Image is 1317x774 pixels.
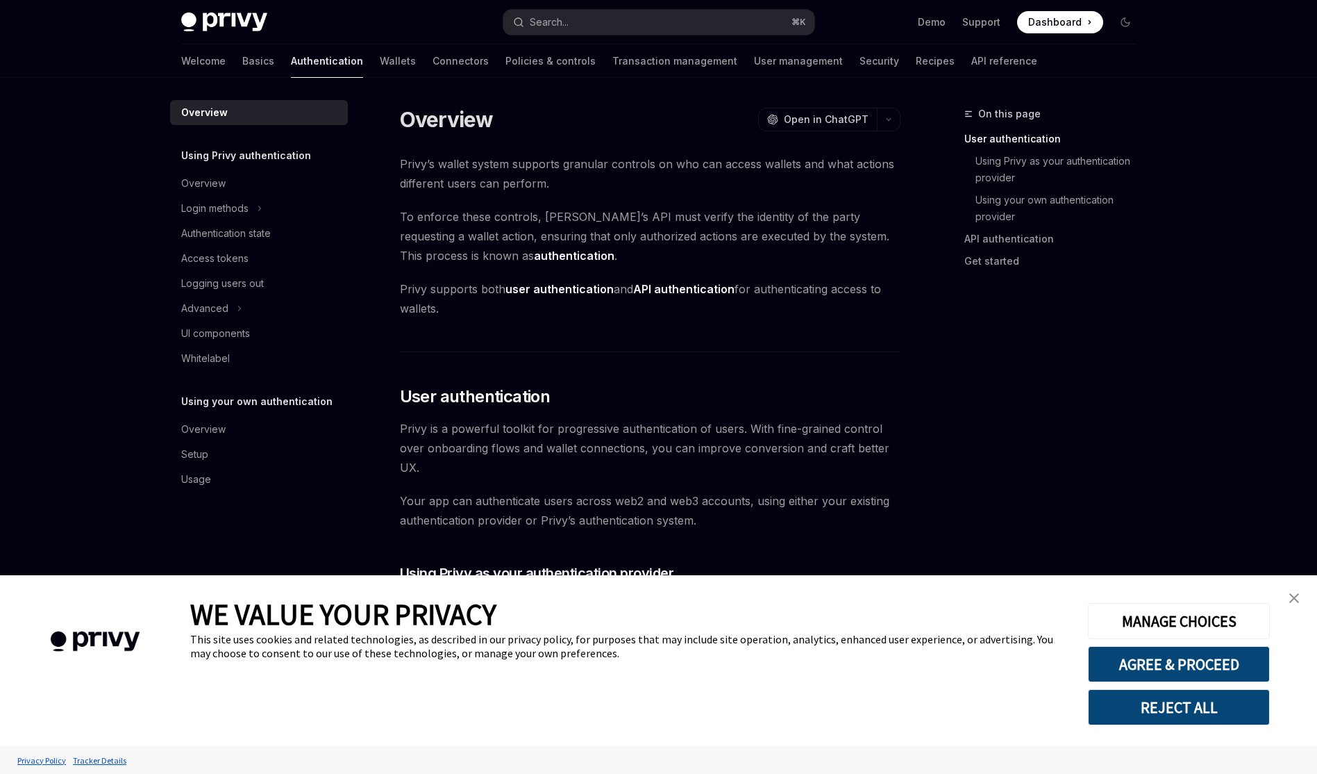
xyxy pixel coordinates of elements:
button: Open in ChatGPT [758,108,877,131]
a: Whitelabel [170,346,348,371]
a: Logging users out [170,271,348,296]
div: Search... [530,14,569,31]
div: Setup [181,446,208,463]
a: Get started [964,250,1148,272]
span: On this page [978,106,1041,122]
a: Authentication state [170,221,348,246]
a: UI components [170,321,348,346]
a: Authentication [291,44,363,78]
span: ⌘ K [791,17,806,28]
div: Usage [181,471,211,488]
span: Dashboard [1028,15,1082,29]
img: close banner [1289,593,1299,603]
a: Security [859,44,899,78]
a: Demo [918,15,946,29]
div: Overview [181,175,226,192]
div: UI components [181,325,250,342]
div: Overview [181,104,228,121]
a: User authentication [964,128,1148,150]
img: dark logo [181,13,267,32]
a: Recipes [916,44,955,78]
span: WE VALUE YOUR PRIVACY [190,596,496,632]
span: Your app can authenticate users across web2 and web3 accounts, using either your existing authent... [400,491,900,530]
div: Access tokens [181,250,249,267]
button: Search...⌘K [503,10,814,35]
button: AGREE & PROCEED [1088,646,1270,682]
a: Connectors [433,44,489,78]
button: MANAGE CHOICES [1088,603,1270,639]
a: Setup [170,442,348,467]
a: User management [754,44,843,78]
span: Privy’s wallet system supports granular controls on who can access wallets and what actions diffe... [400,154,900,193]
h5: Using your own authentication [181,393,333,410]
span: To enforce these controls, [PERSON_NAME]’s API must verify the identity of the party requesting a... [400,207,900,265]
img: company logo [21,611,169,672]
a: Usage [170,467,348,492]
div: Whitelabel [181,350,230,367]
a: Overview [170,417,348,442]
a: Dashboard [1017,11,1103,33]
div: Overview [181,421,226,438]
a: Overview [170,100,348,125]
span: Privy is a powerful toolkit for progressive authentication of users. With fine-grained control ov... [400,419,900,477]
a: Wallets [380,44,416,78]
strong: user authentication [505,282,614,296]
a: Transaction management [612,44,737,78]
a: close banner [1280,584,1308,612]
a: Overview [170,171,348,196]
strong: API authentication [633,282,735,296]
a: Tracker Details [69,748,130,773]
a: Using your own authentication provider [975,189,1148,228]
span: Open in ChatGPT [784,113,869,126]
div: Advanced [181,300,228,317]
span: Using Privy as your authentication provider [400,563,674,583]
button: Toggle dark mode [1114,11,1136,33]
div: Logging users out [181,275,264,292]
div: Login methods [181,200,249,217]
span: Privy supports both and for authenticating access to wallets. [400,279,900,318]
strong: authentication [534,249,614,263]
a: Using Privy as your authentication provider [975,150,1148,189]
a: Privacy Policy [14,748,69,773]
div: This site uses cookies and related technologies, as described in our privacy policy, for purposes... [190,632,1067,660]
a: API authentication [964,228,1148,250]
a: Policies & controls [505,44,596,78]
div: Authentication state [181,225,271,242]
a: Support [962,15,1000,29]
a: Basics [242,44,274,78]
h1: Overview [400,107,494,132]
a: Access tokens [170,246,348,271]
button: REJECT ALL [1088,689,1270,725]
a: API reference [971,44,1037,78]
a: Welcome [181,44,226,78]
h5: Using Privy authentication [181,147,311,164]
span: User authentication [400,386,551,408]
